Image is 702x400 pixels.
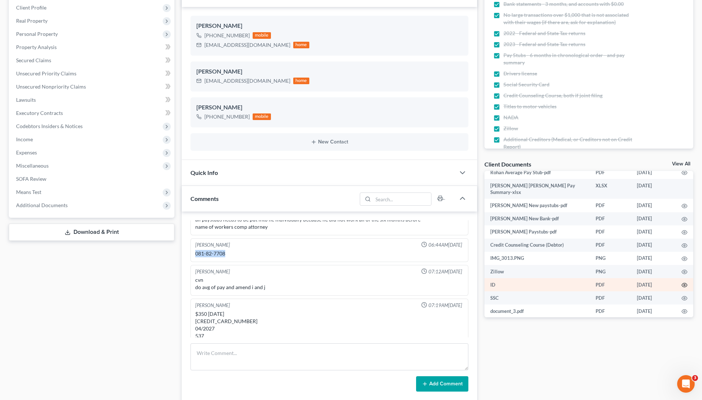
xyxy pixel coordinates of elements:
[631,265,676,278] td: [DATE]
[503,92,603,99] span: Credit Counseling Course, both if joint filing
[590,265,631,278] td: PNG
[10,67,174,80] a: Unsecured Priority Claims
[590,304,631,318] td: PDF
[631,212,676,225] td: [DATE]
[10,172,174,186] a: SOFA Review
[10,80,174,93] a: Unsecured Nonpriority Claims
[10,93,174,106] a: Lawsuits
[293,42,309,48] div: home
[16,4,46,11] span: Client Profile
[631,304,676,318] td: [DATE]
[204,113,250,120] div: [PHONE_NUMBER]
[590,239,631,252] td: PDF
[503,11,635,26] span: No large transactions over $1,000 that is not associated with their wages (if there are, ask for ...
[672,161,690,167] a: View All
[631,278,676,291] td: [DATE]
[196,139,463,145] button: New Contact
[16,18,48,24] span: Real Property
[16,189,41,195] span: Means Test
[16,149,37,156] span: Expenses
[631,252,676,265] td: [DATE]
[190,169,218,176] span: Quick Info
[484,239,590,252] td: Credit Counseling Course (Debtor)
[503,70,537,77] span: Drivers license
[204,32,250,39] div: [PHONE_NUMBER]
[10,54,174,67] a: Secured Claims
[195,268,230,275] div: [PERSON_NAME]
[590,278,631,291] td: PDF
[16,176,46,182] span: SOFA Review
[590,225,631,239] td: PDF
[16,44,57,50] span: Property Analysis
[373,193,431,205] input: Search...
[590,212,631,225] td: PDF
[195,242,230,248] div: [PERSON_NAME]
[190,195,219,202] span: Comments
[429,268,462,275] span: 07:12AM[DATE]
[195,276,464,291] div: cvn do avg of pay and amend i and j
[590,252,631,265] td: PNG
[631,239,676,252] td: [DATE]
[16,136,33,142] span: Income
[484,225,590,239] td: [PERSON_NAME] Paystubs-pdf
[196,22,463,30] div: [PERSON_NAME]
[590,179,631,199] td: XLSX
[429,302,462,309] span: 07:19AM[DATE]
[195,310,464,347] div: $350 [DATE] [CREDIT_CARD_NUMBER] 04/2027 537 22nd for pp
[503,136,635,150] span: Additional Creditors (Medical, or Creditors not on Credit Report)
[16,31,58,37] span: Personal Property
[204,41,290,49] div: [EMAIL_ADDRESS][DOMAIN_NAME]
[253,32,271,39] div: mobile
[484,278,590,291] td: ID
[484,166,590,179] td: Rohan Average Pay Stub-pdf
[16,70,76,76] span: Unsecured Priority Claims
[631,166,676,179] td: [DATE]
[484,304,590,318] td: document_3.pdf
[484,179,590,199] td: [PERSON_NAME] [PERSON_NAME] Pay Summary-xlsx
[9,224,174,241] a: Download & Print
[631,179,676,199] td: [DATE]
[484,160,531,168] div: Client Documents
[196,67,463,76] div: [PERSON_NAME]
[631,291,676,304] td: [DATE]
[503,114,518,121] span: NADA
[484,252,590,265] td: IMG_3013.PNG
[16,202,68,208] span: Additional Documents
[503,52,635,66] span: Pay Stubs - 6 months in chronological order - and pay summary
[16,110,63,116] span: Executory Contracts
[484,265,590,278] td: Zillow
[631,199,676,212] td: [DATE]
[484,291,590,304] td: SSC
[590,291,631,304] td: PDF
[253,113,271,120] div: mobile
[204,77,290,85] div: [EMAIL_ADDRESS][DOMAIN_NAME]
[590,199,631,212] td: PDF
[16,162,49,169] span: Miscellaneous
[503,103,556,110] span: Titles to motor vehicles
[196,103,463,112] div: [PERSON_NAME]
[503,125,518,132] span: Zillow
[590,166,631,179] td: PDF
[293,78,309,84] div: home
[484,212,590,225] td: [PERSON_NAME] New Bank-pdf
[16,83,86,90] span: Unsecured Nonpriority Claims
[677,375,695,393] iframe: Intercom live chat
[195,302,230,309] div: [PERSON_NAME]
[16,97,36,103] span: Lawsuits
[195,250,464,257] div: 081-82-7708
[16,123,83,129] span: Codebtors Insiders & Notices
[429,242,462,248] span: 06:44AM[DATE]
[10,106,174,120] a: Executory Contracts
[631,225,676,239] td: [DATE]
[503,0,624,8] span: Bank statements - 3 months, and accounts with $0.00
[503,81,550,88] span: Social Security Card
[10,41,174,54] a: Property Analysis
[503,41,585,48] span: 2023 - Federal and State Tax returns
[692,375,698,381] span: 3
[16,57,51,63] span: Secured Claims
[503,30,585,37] span: 2022 - Federal and State Tax returns
[484,199,590,212] td: [PERSON_NAME] New paystubs-pdf
[416,376,468,392] button: Add Comment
